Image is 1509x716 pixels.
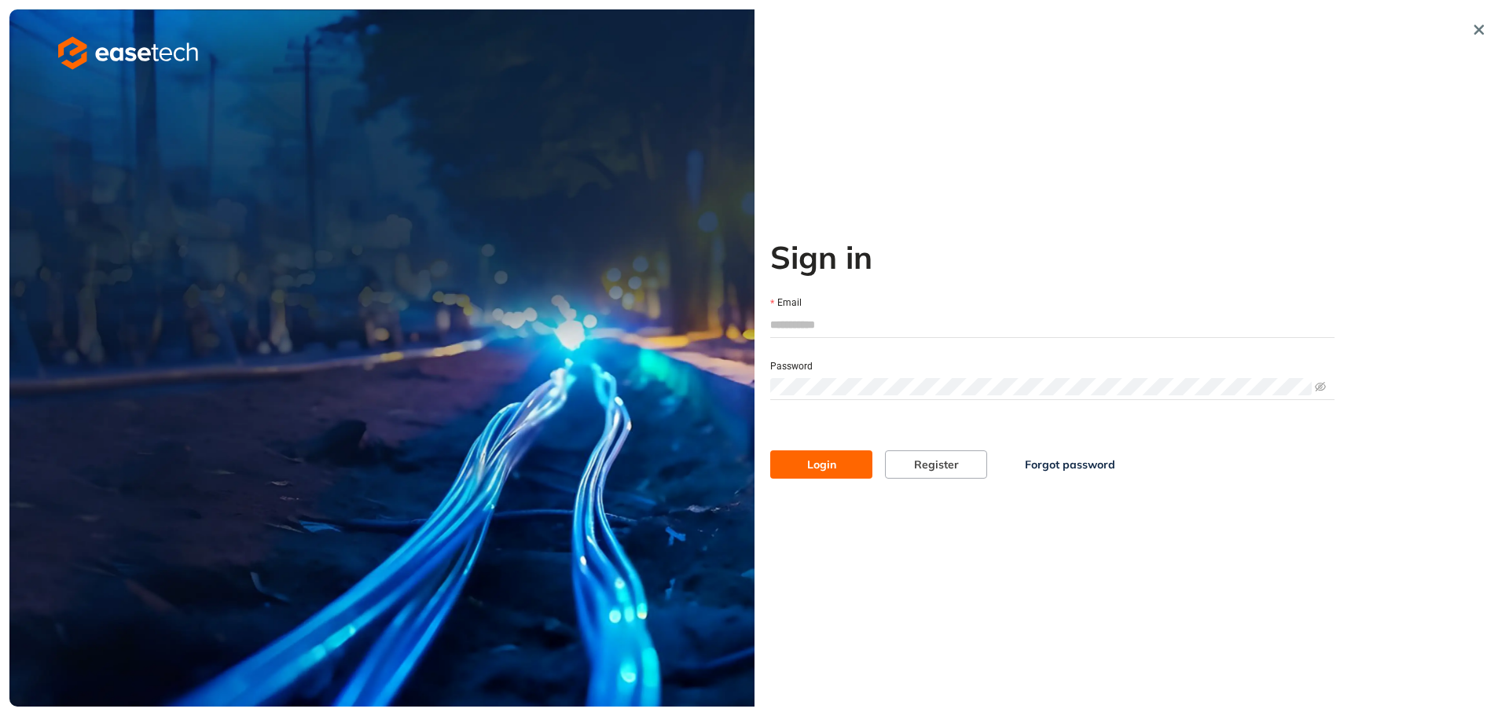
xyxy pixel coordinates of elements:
input: Password [770,378,1312,395]
button: Register [885,450,987,479]
span: Forgot password [1025,456,1115,473]
button: Login [770,450,872,479]
button: Forgot password [1000,450,1140,479]
input: Email [770,313,1335,336]
span: Login [807,456,836,473]
span: eye-invisible [1315,381,1326,392]
label: Password [770,359,813,374]
span: Register [914,456,959,473]
img: cover image [9,9,754,707]
label: Email [770,296,802,310]
h2: Sign in [770,238,1335,276]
